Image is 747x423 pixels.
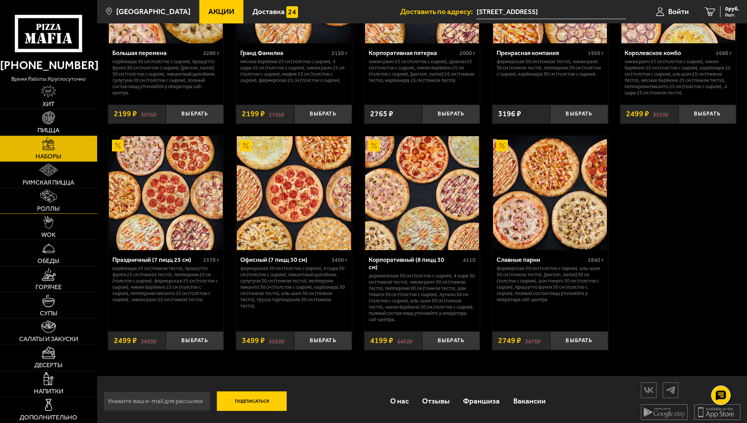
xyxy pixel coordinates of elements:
[456,388,506,414] a: Франшиза
[492,136,608,250] a: АкционныйСлавные парни
[34,362,62,368] span: Десерты
[37,206,60,212] span: Роллы
[240,140,252,151] img: Акционный
[332,257,348,263] span: 3400 г
[477,5,626,19] input: Ваш адрес доставки
[242,110,265,118] span: 2199 ₽
[626,110,649,118] span: 2499 ₽
[588,50,604,57] span: 1950 г
[493,136,607,250] img: Славные парни
[678,105,736,124] button: Выбрать
[625,49,714,57] div: Королевское комбо
[240,265,348,309] p: Фермерская 30 см (толстое с сыром), 4 сыра 30 см (толстое с сыром), Пикантный цыплёнок сулугуни 3...
[663,383,678,397] img: tg
[37,127,59,133] span: Пицца
[383,388,415,414] a: О нас
[103,391,211,411] input: Укажите ваш e-mail для рассылки
[116,8,190,15] span: [GEOGRAPHIC_DATA]
[141,110,156,118] s: 3076 ₽
[725,12,739,17] span: 0 шт.
[370,110,393,118] span: 2765 ₽
[108,136,224,250] a: АкционныйПраздничный (7 пицц 25 см)
[370,337,393,345] span: 4199 ₽
[725,6,739,12] span: 0 руб.
[166,331,224,350] button: Выбрать
[497,256,586,263] div: Славные парни
[525,337,541,345] s: 3875 ₽
[463,257,476,263] span: 4110
[507,388,552,414] a: Вакансии
[208,8,234,15] span: Акции
[498,110,521,118] span: 3196 ₽
[114,110,137,118] span: 2199 ₽
[588,257,604,263] span: 2840 г
[550,105,608,124] button: Выбрать
[252,8,285,15] span: Доставка
[369,256,461,271] div: Корпоративный (8 пицц 30 см)
[35,153,61,160] span: Наборы
[364,136,480,250] a: АкционныйКорпоративный (8 пицц 30 см)
[498,337,521,345] span: 2749 ₽
[112,140,124,151] img: Акционный
[422,331,480,350] button: Выбрать
[240,256,330,263] div: Офисный (7 пицц 30 см)
[240,59,348,84] p: Мясная Барбекю 25 см (толстое с сыром), 4 сыра 25 см (толстое с сыром), Чикен Ранч 25 см (толстое...
[112,49,202,57] div: Большая перемена
[35,284,62,290] span: Горячее
[497,49,586,57] div: Прекрасная компания
[41,232,56,238] span: WOK
[332,50,348,57] span: 2130 г
[716,50,732,57] span: 2680 г
[294,331,352,350] button: Выбрать
[496,140,508,151] img: Акционный
[653,110,669,118] s: 3393 ₽
[369,273,476,323] p: Деревенская 30 см (толстое с сыром), 4 сыра 30 см (тонкое тесто), Чикен Ранч 30 см (тонкое тесто)...
[203,257,219,263] span: 2570 г
[23,180,74,186] span: Римская пицца
[415,388,456,414] a: Отзывы
[141,337,156,345] s: 3693 ₽
[112,256,202,263] div: Праздничный (7 пицц 25 см)
[641,383,656,397] img: vk
[37,258,59,264] span: Обеды
[625,59,732,96] p: Чикен Ранч 25 см (толстое с сыром), Чикен Барбекю 25 см (толстое с сыром), Карбонара 25 см (толст...
[19,336,78,342] span: Салаты и закуски
[286,6,298,18] img: 15daf4d41897b9f0e9f617042186c801.svg
[668,8,689,15] span: Войти
[40,310,57,316] span: Супы
[112,59,220,96] p: Карбонара 30 см (толстое с сыром), Прошутто Фунги 30 см (толстое с сыром), [PERSON_NAME] 30 см (т...
[460,50,476,57] span: 2000 г
[550,331,608,350] button: Выбрать
[369,49,458,57] div: Корпоративная пятерка
[20,414,77,421] span: Дополнительно
[43,101,55,107] span: Хит
[112,265,220,303] p: Карбонара 25 см (тонкое тесто), Прошутто Фунги 25 см (тонкое тесто), Пепперони 25 см (толстое с с...
[369,59,476,84] p: Чикен Ранч 25 см (толстое с сыром), Дракон 25 см (толстое с сыром), Чикен Барбекю 25 см (толстое ...
[203,50,219,57] span: 2280 г
[397,337,413,345] s: 6452 ₽
[269,337,284,345] s: 5553 ₽
[240,49,330,57] div: Гранд Фамилиа
[114,337,137,345] span: 2499 ₽
[294,105,352,124] button: Выбрать
[365,136,479,250] img: Корпоративный (8 пицц 30 см)
[236,136,352,250] a: АкционныйОфисный (7 пицц 30 см)
[422,105,480,124] button: Выбрать
[242,337,265,345] span: 3499 ₽
[497,59,604,77] p: Фермерская 30 см (тонкое тесто), Чикен Ранч 30 см (тонкое тесто), Пепперони 30 см (толстое с сыро...
[269,110,284,118] s: 2765 ₽
[166,105,224,124] button: Выбрать
[237,136,351,250] img: Офисный (7 пицц 30 см)
[497,265,604,303] p: Фермерская 30 см (толстое с сыром), Аль-Шам 30 см (тонкое тесто), [PERSON_NAME] 30 см (толстое с ...
[400,8,477,15] span: Доставить по адресу:
[217,391,287,411] button: Подписаться
[109,136,223,250] img: Праздничный (7 пицц 25 см)
[368,140,380,151] img: Акционный
[34,388,63,395] span: Напитки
